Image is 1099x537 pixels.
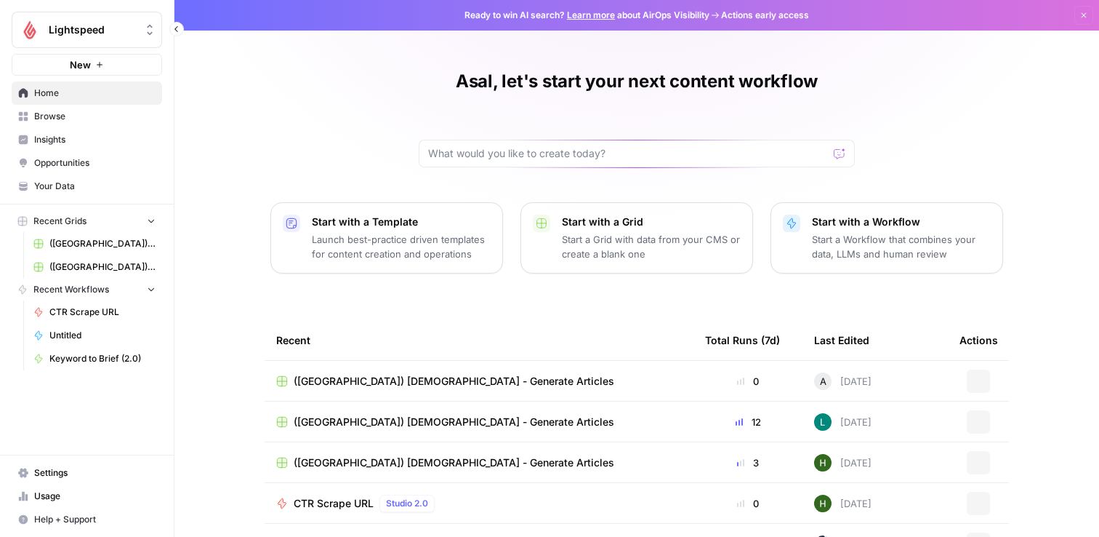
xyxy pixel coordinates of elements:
a: Browse [12,105,162,128]
a: ([GEOGRAPHIC_DATA]) [DEMOGRAPHIC_DATA] - Generate Articles [27,255,162,279]
span: CTR Scrape URL [294,496,374,511]
img: 8c87fa9lbfqgy9g50y7q29s4xs59 [814,454,832,472]
a: Home [12,81,162,105]
div: Last Edited [814,320,869,360]
a: Usage [12,485,162,508]
span: Lightspeed [49,23,137,37]
span: Recent Grids [33,215,86,228]
span: Browse [34,110,156,123]
span: Opportunities [34,156,156,170]
a: Learn more [567,9,615,20]
a: ([GEOGRAPHIC_DATA]) [DEMOGRAPHIC_DATA] - Generate Articles [276,415,682,429]
p: Start with a Template [312,215,491,229]
div: 0 [705,496,791,511]
p: Start with a Workflow [812,215,991,229]
span: Insights [34,133,156,146]
a: Untitled [27,324,162,347]
a: Opportunities [12,151,162,175]
span: Settings [34,466,156,480]
div: [DATE] [814,495,871,512]
button: Start with a WorkflowStart a Workflow that combines your data, LLMs and human review [770,202,1003,274]
p: Start with a Grid [562,215,741,229]
p: Launch best-practice driven templates for content creation and operations [312,232,491,261]
span: Keyword to Brief (2.0) [49,352,156,365]
img: kyw61p6127wv3z0ejzwmwdf0nglq [814,413,832,431]
a: Insights [12,128,162,151]
div: [DATE] [814,373,871,390]
a: CTR Scrape URLStudio 2.0 [276,495,682,512]
span: Untitled [49,329,156,342]
button: Workspace: Lightspeed [12,12,162,48]
div: 0 [705,374,791,389]
span: Home [34,87,156,100]
button: Start with a TemplateLaunch best-practice driven templates for content creation and operations [270,202,503,274]
a: Your Data [12,175,162,198]
img: 8c87fa9lbfqgy9g50y7q29s4xs59 [814,495,832,512]
span: ([GEOGRAPHIC_DATA]) [DEMOGRAPHIC_DATA] - Generate Articles [49,260,156,274]
a: ([GEOGRAPHIC_DATA]) [DEMOGRAPHIC_DATA] - Generate Articles [276,456,682,470]
button: New [12,54,162,76]
h1: Asal, let's start your next content workflow [456,70,818,93]
a: CTR Scrape URL [27,301,162,324]
button: Start with a GridStart a Grid with data from your CMS or create a blank one [520,202,753,274]
img: Lightspeed Logo [17,17,43,43]
span: ([GEOGRAPHIC_DATA]) [DEMOGRAPHIC_DATA] - Generate Articles [294,374,614,389]
span: CTR Scrape URL [49,306,156,319]
div: Recent [276,320,682,360]
a: Keyword to Brief (2.0) [27,347,162,370]
span: Help + Support [34,513,156,526]
a: Settings [12,461,162,485]
p: Start a Grid with data from your CMS or create a blank one [562,232,741,261]
input: What would you like to create today? [428,146,828,161]
button: Help + Support [12,508,162,531]
a: ([GEOGRAPHIC_DATA]) [DEMOGRAPHIC_DATA] - Generate Articles [27,232,162,255]
span: Your Data [34,180,156,193]
span: Recent Workflows [33,283,109,296]
span: ([GEOGRAPHIC_DATA]) [DEMOGRAPHIC_DATA] - Generate Articles [294,415,614,429]
span: A [820,374,826,389]
span: ([GEOGRAPHIC_DATA]) [DEMOGRAPHIC_DATA] - Generate Articles [294,456,614,470]
div: [DATE] [814,413,871,431]
div: 12 [705,415,791,429]
div: Total Runs (7d) [705,320,780,360]
a: ([GEOGRAPHIC_DATA]) [DEMOGRAPHIC_DATA] - Generate Articles [276,374,682,389]
span: Usage [34,490,156,503]
span: Studio 2.0 [386,497,428,510]
div: 3 [705,456,791,470]
button: Recent Grids [12,210,162,232]
div: [DATE] [814,454,871,472]
button: Recent Workflows [12,279,162,301]
div: Actions [959,320,998,360]
span: Ready to win AI search? about AirOps Visibility [464,9,709,22]
span: Actions early access [721,9,809,22]
span: ([GEOGRAPHIC_DATA]) [DEMOGRAPHIC_DATA] - Generate Articles [49,237,156,250]
span: New [70,57,91,72]
p: Start a Workflow that combines your data, LLMs and human review [812,232,991,261]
